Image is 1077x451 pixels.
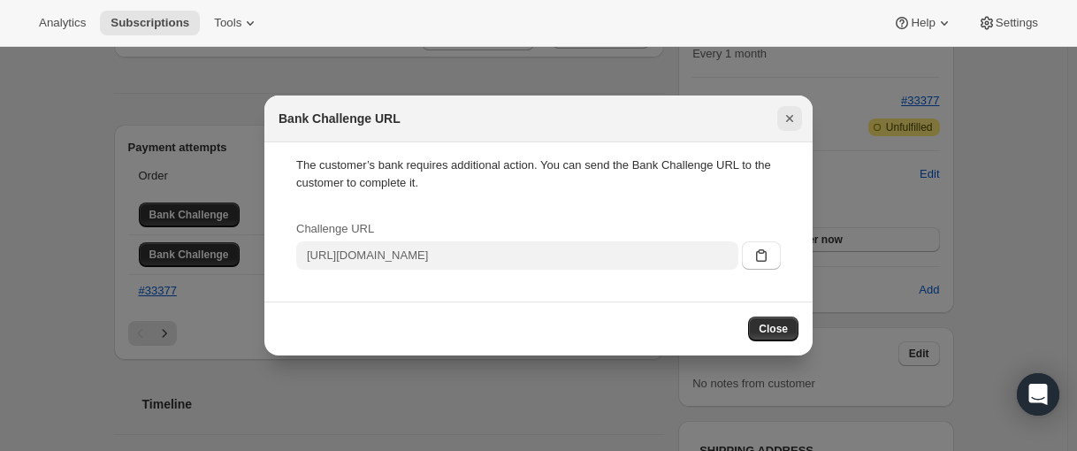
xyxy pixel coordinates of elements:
span: Settings [996,16,1038,30]
span: Challenge URL [296,222,374,235]
button: Close [777,106,802,131]
span: Analytics [39,16,86,30]
h2: Bank Challenge URL [279,110,401,127]
div: Open Intercom Messenger [1017,373,1059,416]
div: The customer’s bank requires additional action. You can send the Bank Challenge URL to the custom... [296,157,781,192]
span: Close [759,322,788,336]
span: Subscriptions [111,16,189,30]
button: Subscriptions [100,11,200,35]
button: Help [882,11,963,35]
button: Settings [967,11,1049,35]
button: Tools [203,11,270,35]
span: Help [911,16,935,30]
button: Analytics [28,11,96,35]
button: Close [748,317,798,341]
span: Tools [214,16,241,30]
